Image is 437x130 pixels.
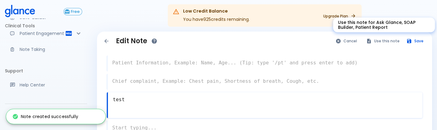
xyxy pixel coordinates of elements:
h1: Edit Note [116,37,147,45]
span: Free [69,10,82,14]
div: You have 925 credits remaining. [183,6,250,25]
button: Save note [403,36,427,45]
button: How to use notes [150,36,159,46]
div: PRODTEST 2109!PRODTEST [5,106,87,128]
p: Note Taking [20,46,82,52]
a: Get help from our support team [5,78,87,92]
button: Free [63,8,82,15]
div: Use this note for Ask Glance, SOAP Builder, Patient Report [333,17,435,32]
p: Help Center [20,82,82,88]
div: Patient Reports & Referrals [5,27,87,40]
textarea: test [108,94,422,106]
a: Upgrade Plan [320,12,359,21]
p: Patient Engagement [20,30,65,36]
li: Clinical Tools [5,18,87,33]
button: Back to notes [102,36,111,46]
button: Cancel and go back to notes [332,36,361,45]
a: Advanced note-taking [5,43,87,56]
button: Use this note for Ask Glance, SOAP Builder, Patient Report [363,36,403,45]
a: Click to view or change your subscription [63,8,87,15]
div: Low Credit Balance [183,8,250,15]
div: Note created successfully [12,111,78,122]
li: Support [5,63,87,78]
